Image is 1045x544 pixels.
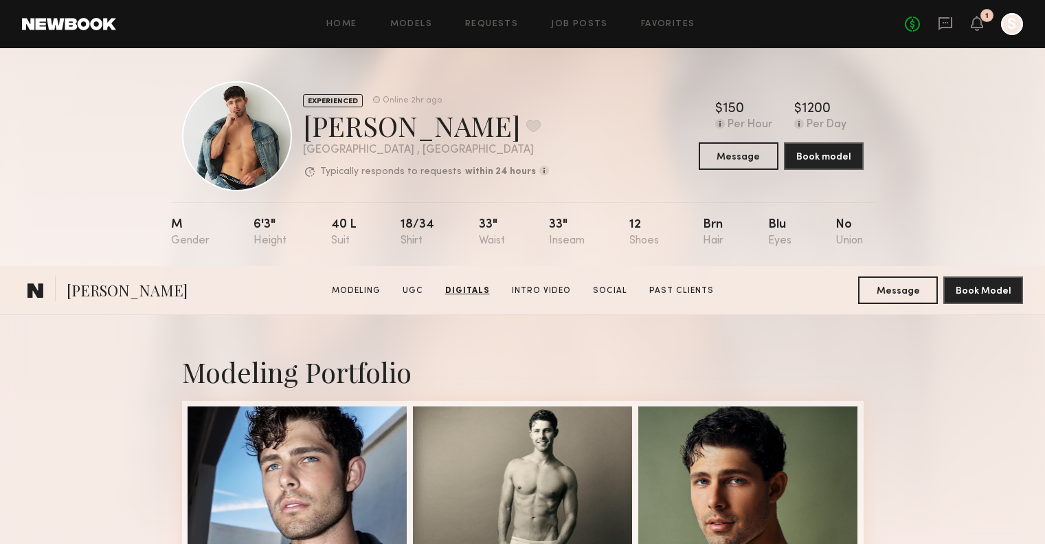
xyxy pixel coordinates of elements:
[67,280,188,304] span: [PERSON_NAME]
[326,20,357,29] a: Home
[768,219,791,247] div: Blu
[397,285,429,297] a: UGC
[506,285,576,297] a: Intro Video
[303,94,363,107] div: EXPERIENCED
[728,119,772,131] div: Per Hour
[985,12,989,20] div: 1
[858,276,938,304] button: Message
[303,107,549,144] div: [PERSON_NAME]
[587,285,633,297] a: Social
[784,142,864,170] button: Book model
[699,142,778,170] button: Message
[320,167,462,177] p: Typically responds to requests
[465,20,518,29] a: Requests
[303,144,549,156] div: [GEOGRAPHIC_DATA] , [GEOGRAPHIC_DATA]
[479,219,505,247] div: 33"
[390,20,432,29] a: Models
[644,285,719,297] a: Past Clients
[641,20,695,29] a: Favorites
[383,96,442,105] div: Online 2hr ago
[802,102,831,116] div: 1200
[182,353,864,390] div: Modeling Portfolio
[254,219,286,247] div: 6'3"
[1001,13,1023,35] a: S
[551,20,608,29] a: Job Posts
[440,285,495,297] a: Digitals
[171,219,210,247] div: M
[331,219,357,247] div: 40 l
[723,102,744,116] div: 150
[549,219,585,247] div: 33"
[465,167,536,177] b: within 24 hours
[715,102,723,116] div: $
[794,102,802,116] div: $
[943,276,1023,304] button: Book Model
[629,219,659,247] div: 12
[807,119,846,131] div: Per Day
[401,219,434,247] div: 18/34
[326,285,386,297] a: Modeling
[943,284,1023,296] a: Book Model
[835,219,863,247] div: No
[703,219,723,247] div: Brn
